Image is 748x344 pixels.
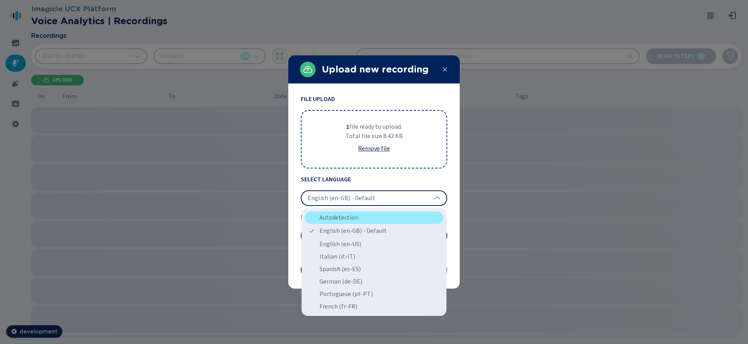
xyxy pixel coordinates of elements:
button: Remove file [352,141,396,156]
div: Spanish (es-ES) [305,263,443,275]
span: Select Language [301,175,447,184]
div: Autodetection [305,211,443,224]
div: English (en-US) [305,238,443,250]
span: Max Number of Speakers [301,212,447,222]
button: Cancel [301,262,372,278]
div: German (de-DE) [305,275,443,288]
span: File Upload [301,94,447,104]
div: French (fr-FR) [305,300,443,313]
svg: close [442,66,448,73]
div: Italian (it-IT) [305,250,443,263]
svg: tick [309,228,315,234]
h2: Upload new recording [322,62,436,76]
span: English (en-GB) - Default [308,194,375,202]
span: Remove file [358,145,390,152]
div: English (en-GB) - Default [305,224,443,238]
div: Portoguese (pt-PT) [305,288,443,300]
svg: chevron-up [434,195,440,201]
